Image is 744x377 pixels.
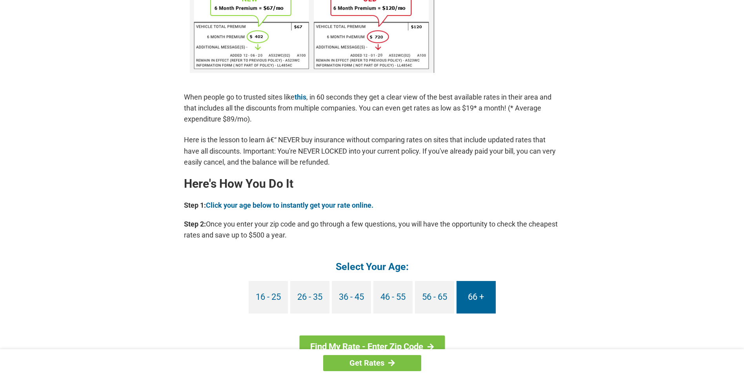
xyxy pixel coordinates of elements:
[457,281,496,314] a: 66 +
[184,219,560,241] p: Once you enter your zip code and go through a few questions, you will have the opportunity to che...
[415,281,454,314] a: 56 - 65
[323,355,421,371] a: Get Rates
[249,281,288,314] a: 16 - 25
[184,201,206,209] b: Step 1:
[184,260,560,273] h4: Select Your Age:
[206,201,373,209] a: Click your age below to instantly get your rate online.
[184,92,560,125] p: When people go to trusted sites like , in 60 seconds they get a clear view of the best available ...
[295,93,306,101] a: this
[184,134,560,167] p: Here is the lesson to learn â€“ NEVER buy insurance without comparing rates on sites that include...
[299,335,445,358] a: Find My Rate - Enter Zip Code
[290,281,329,314] a: 26 - 35
[373,281,413,314] a: 46 - 55
[184,220,206,228] b: Step 2:
[332,281,371,314] a: 36 - 45
[184,178,560,190] h2: Here's How You Do It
